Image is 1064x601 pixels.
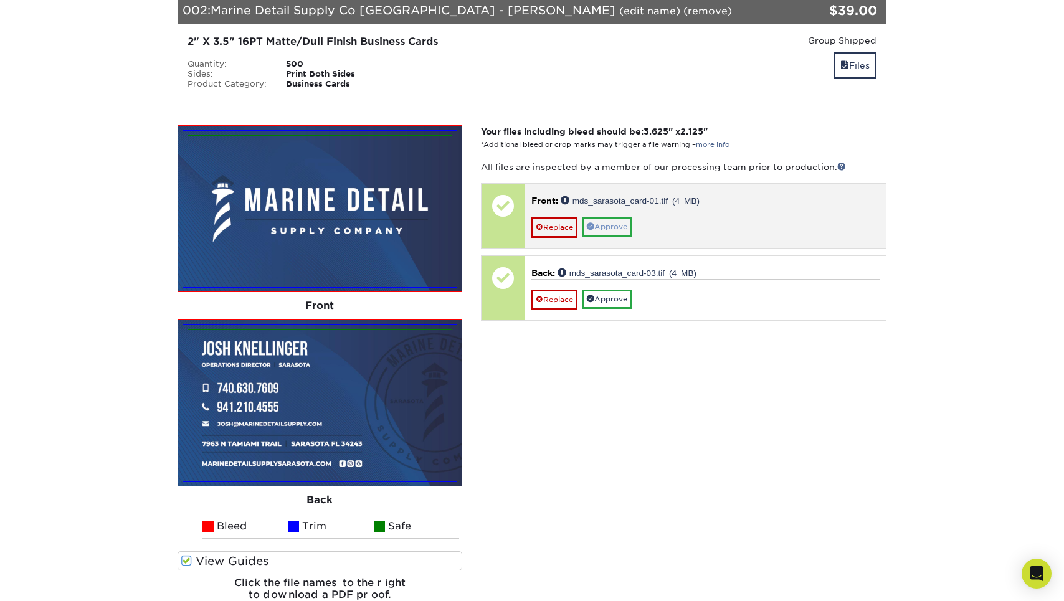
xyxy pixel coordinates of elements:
div: 2" X 3.5" 16PT Matte/Dull Finish Business Cards [188,34,640,49]
label: View Guides [178,551,462,570]
a: Approve [582,217,632,237]
div: Business Cards [277,79,414,89]
span: Marine Detail Supply Co [GEOGRAPHIC_DATA] - [PERSON_NAME] [211,3,615,17]
a: (edit name) [619,5,680,17]
a: Replace [531,217,577,237]
li: Bleed [202,514,288,539]
span: files [840,60,849,70]
span: 2.125 [680,126,703,136]
span: 3.625 [644,126,668,136]
div: Print Both Sides [277,69,414,79]
a: more info [696,141,729,149]
div: Open Intercom Messenger [1022,559,1052,589]
a: (remove) [683,5,732,17]
li: Safe [374,514,459,539]
div: Group Shipped [659,34,876,47]
a: Approve [582,290,632,309]
div: Back [178,486,462,514]
p: All files are inspected by a member of our processing team prior to production. [481,161,886,173]
div: 500 [277,59,414,69]
a: mds_sarasota_card-03.tif (4 MB) [558,268,696,277]
div: Sides: [178,69,277,79]
div: $39.00 [768,1,877,20]
span: Back: [531,268,555,278]
a: Replace [531,290,577,310]
div: Product Category: [178,79,277,89]
a: Files [834,52,876,78]
iframe: Google Customer Reviews [3,563,106,597]
div: Quantity: [178,59,277,69]
div: Front [178,292,462,319]
small: *Additional bleed or crop marks may trigger a file warning – [481,141,729,149]
span: Front: [531,196,558,206]
strong: Your files including bleed should be: " x " [481,126,708,136]
a: mds_sarasota_card-01.tif (4 MB) [561,196,700,204]
li: Trim [288,514,373,539]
